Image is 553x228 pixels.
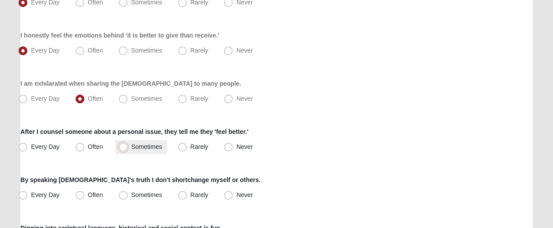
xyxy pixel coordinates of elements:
[20,175,261,184] label: By speaking [DEMOGRAPHIC_DATA]'s truth I don't shortchange myself or others.
[190,95,208,102] span: Rarely
[31,47,60,54] span: Every Day
[190,143,208,150] span: Rarely
[88,143,103,150] span: Often
[88,47,103,54] span: Often
[236,143,253,150] span: Never
[236,47,253,54] span: Never
[190,191,208,198] span: Rarely
[236,191,253,198] span: Never
[131,143,162,150] span: Sometimes
[236,95,253,102] span: Never
[88,95,103,102] span: Often
[31,143,60,150] span: Every Day
[131,47,162,54] span: Sometimes
[20,79,241,88] label: I am exhilarated when sharing the [DEMOGRAPHIC_DATA] to many people.
[131,191,162,198] span: Sometimes
[31,191,60,198] span: Every Day
[190,47,208,54] span: Rarely
[20,31,219,40] label: I honestly feel the emotions behind 'it is better to give than receive.'
[88,191,103,198] span: Often
[131,95,162,102] span: Sometimes
[31,95,60,102] span: Every Day
[20,127,248,136] label: After I counsel someone about a personal issue, they tell me they 'feel better.'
